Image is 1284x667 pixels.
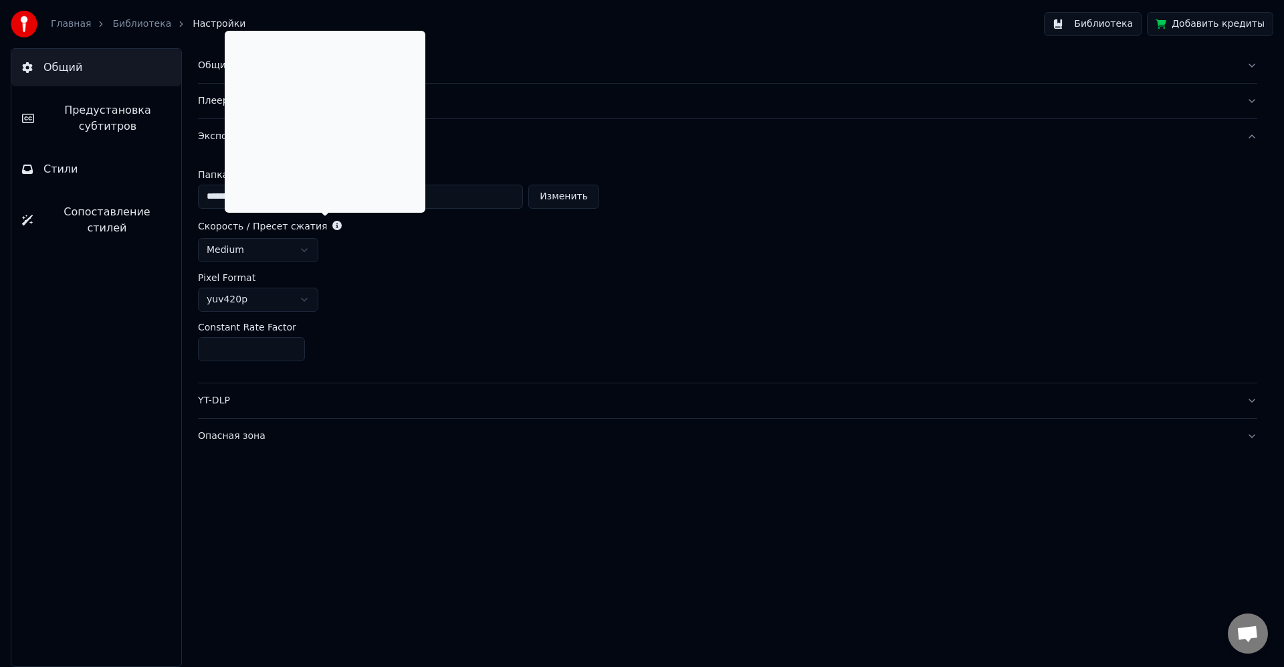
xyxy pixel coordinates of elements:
img: youka [11,11,37,37]
div: YT-DLP [198,394,1236,407]
button: Стили [11,151,181,188]
button: Общий [198,48,1257,83]
div: A preset is a collection of options that will provide a certain encoding speed to compression rat... [233,35,417,209]
a: Библиотека [112,17,171,31]
a: Главная [51,17,91,31]
label: Constant Rate Factor [198,322,296,332]
span: Стили [43,161,78,177]
span: Сопоставление стилей [43,204,171,236]
span: Предустановка субтитров [45,102,171,134]
div: Экспортировать [198,130,1236,143]
button: Плеер [198,84,1257,118]
button: Изменить [528,185,599,209]
nav: breadcrumb [51,17,245,31]
div: Экспортировать [198,154,1257,383]
button: YT-DLP [198,383,1257,418]
button: Сопоставление стилей [11,193,181,247]
button: Опасная зона [198,419,1257,454]
span: Общий [43,60,82,76]
label: Скорость / Пресет сжатия [198,221,327,231]
div: Общий [198,59,1236,72]
div: Плеер [198,94,1236,108]
button: Предустановка субтитров [11,92,181,145]
button: Общий [11,49,181,86]
div: Опасная зона [198,430,1236,443]
a: Открытый чат [1228,613,1268,654]
button: Добавить кредиты [1147,12,1273,36]
label: Папка экспорта [198,170,599,179]
span: Настройки [193,17,245,31]
button: Экспортировать [198,119,1257,154]
button: Библиотека [1044,12,1142,36]
label: Pixel Format [198,273,255,282]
